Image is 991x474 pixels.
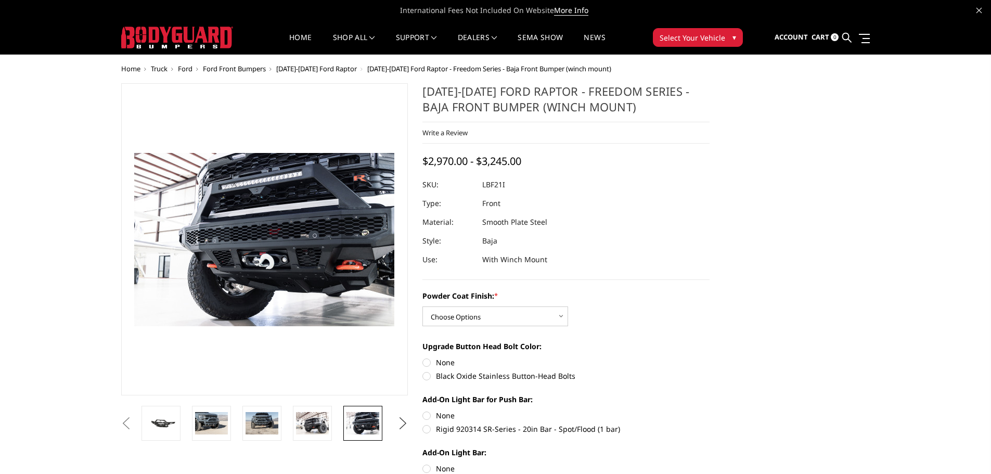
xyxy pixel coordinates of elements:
a: Home [121,64,140,73]
label: None [422,410,710,421]
label: Black Oxide Stainless Button-Head Bolts [422,370,710,381]
label: Powder Coat Finish: [422,290,710,301]
a: Cart 0 [812,23,839,52]
iframe: Chat Widget [939,424,991,474]
label: Add-On Light Bar: [422,447,710,458]
img: 2021-2025 Ford Raptor - Freedom Series - Baja Front Bumper (winch mount) [246,412,278,434]
img: 2021-2025 Ford Raptor - Freedom Series - Baja Front Bumper (winch mount) [195,412,228,434]
img: 2021-2025 Ford Raptor - Freedom Series - Baja Front Bumper (winch mount) [346,412,379,434]
a: [DATE]-[DATE] Ford Raptor [276,64,357,73]
dt: Type: [422,194,474,213]
a: Account [775,23,808,52]
label: Rigid 920314 SR-Series - 20in Bar - Spot/Flood (1 bar) [422,424,710,434]
a: Home [289,34,312,54]
span: $2,970.00 - $3,245.00 [422,154,521,168]
a: Support [396,34,437,54]
a: 2021-2025 Ford Raptor - Freedom Series - Baja Front Bumper (winch mount) [121,83,408,395]
dt: Use: [422,250,474,269]
a: Truck [151,64,168,73]
dd: Baja [482,232,497,250]
dd: Smooth Plate Steel [482,213,547,232]
a: Dealers [458,34,497,54]
dd: With Winch Mount [482,250,547,269]
span: [DATE]-[DATE] Ford Raptor - Freedom Series - Baja Front Bumper (winch mount) [367,64,611,73]
img: BODYGUARD BUMPERS [121,27,233,48]
dt: Style: [422,232,474,250]
a: More Info [554,5,588,16]
label: Upgrade Button Head Bolt Color: [422,341,710,352]
button: Select Your Vehicle [653,28,743,47]
label: None [422,357,710,368]
button: Next [395,416,410,431]
span: ▾ [732,32,736,43]
dd: Front [482,194,500,213]
button: Previous [119,416,134,431]
a: Ford Front Bumpers [203,64,266,73]
span: Select Your Vehicle [660,32,725,43]
h1: [DATE]-[DATE] Ford Raptor - Freedom Series - Baja Front Bumper (winch mount) [422,83,710,122]
img: 2021-2025 Ford Raptor - Freedom Series - Baja Front Bumper (winch mount) [296,412,329,434]
a: Write a Review [422,128,468,137]
dt: Material: [422,213,474,232]
label: None [422,463,710,474]
label: Add-On Light Bar for Push Bar: [422,394,710,405]
dd: LBF21I [482,175,505,194]
a: SEMA Show [518,34,563,54]
a: Ford [178,64,192,73]
span: 0 [831,33,839,41]
a: shop all [333,34,375,54]
dt: SKU: [422,175,474,194]
span: Account [775,32,808,42]
a: News [584,34,605,54]
span: Cart [812,32,829,42]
